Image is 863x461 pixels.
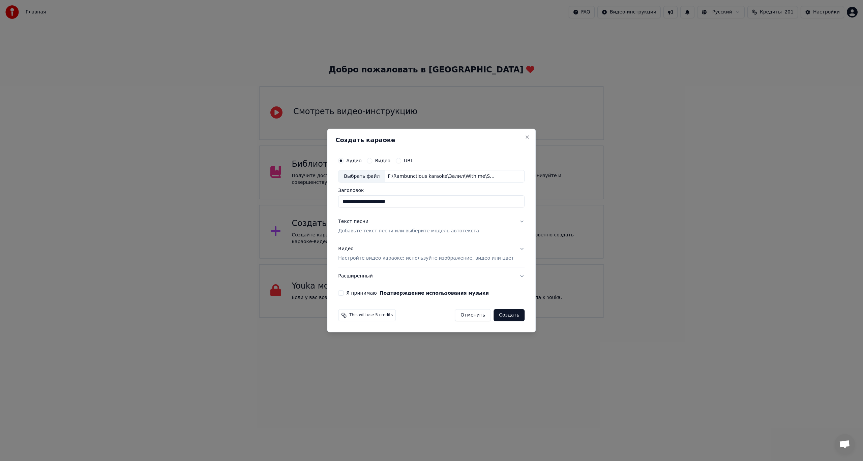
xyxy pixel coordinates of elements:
div: Текст песни [338,219,368,225]
button: Текст песниДобавьте текст песни или выберите модель автотекста [338,213,525,240]
button: ВидеоНастройте видео караоке: используйте изображение, видео или цвет [338,240,525,267]
div: Выбрать файл [338,170,385,183]
button: Расширенный [338,267,525,285]
div: Видео [338,246,514,262]
label: URL [404,158,413,163]
p: Настройте видео караоке: используйте изображение, видео или цвет [338,255,514,262]
h2: Создать караоке [335,137,527,143]
label: Видео [375,158,390,163]
label: Аудио [346,158,361,163]
span: This will use 5 credits [349,312,393,318]
button: Отменить [455,309,491,321]
label: Я принимаю [346,291,489,295]
button: Создать [494,309,525,321]
p: Добавьте текст песни или выберите модель автотекста [338,228,479,235]
button: Я принимаю [380,291,489,295]
div: F:\Rambunctious karaoke\Залил\With me\Sum_41_-_With_Me_47958783.mp3 [385,173,500,180]
label: Заголовок [338,188,525,193]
